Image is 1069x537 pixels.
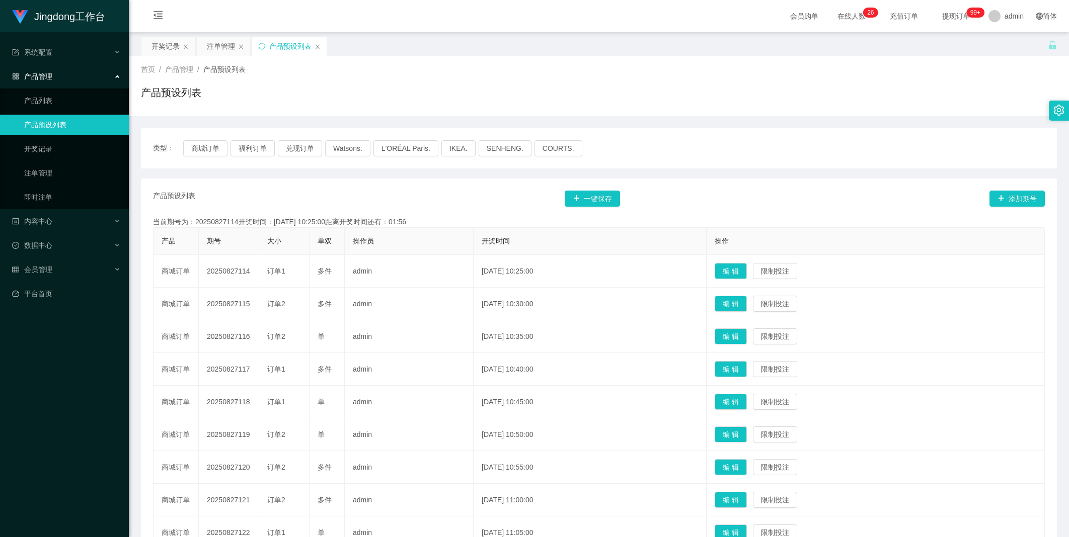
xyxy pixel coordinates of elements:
[753,263,797,279] button: 限制投注
[154,484,199,516] td: 商城订单
[715,263,747,279] button: 编 辑
[715,459,747,475] button: 编 辑
[753,328,797,344] button: 限制投注
[24,139,121,159] a: 开奖记录
[753,426,797,442] button: 限制投注
[12,12,105,20] a: Jingdong工作台
[154,418,199,451] td: 商城订单
[565,191,620,207] button: 图标: plus一键保存
[534,140,582,156] button: COURTS.
[867,8,871,18] p: 2
[141,1,175,33] i: 图标: menu-fold
[318,528,325,536] span: 单
[267,430,285,438] span: 订单2
[183,44,189,50] i: 图标: close
[885,13,923,20] span: 充值订单
[318,267,332,275] span: 多件
[345,451,474,484] td: admin
[153,140,183,156] span: 类型：
[871,8,874,18] p: 6
[154,386,199,418] td: 商城订单
[474,320,707,353] td: [DATE] 10:35:00
[141,65,155,73] span: 首页
[267,300,285,308] span: 订单2
[345,386,474,418] td: admin
[199,386,259,418] td: 20250827118
[199,288,259,320] td: 20250827115
[199,353,259,386] td: 20250827117
[199,451,259,484] td: 20250827120
[12,48,52,56] span: 系统配置
[474,451,707,484] td: [DATE] 10:55:00
[197,65,199,73] span: /
[753,361,797,377] button: 限制投注
[199,320,259,353] td: 20250827116
[318,365,332,373] span: 多件
[12,49,19,56] i: 图标: form
[832,13,871,20] span: 在线人数
[753,394,797,410] button: 限制投注
[154,288,199,320] td: 商城订单
[345,418,474,451] td: admin
[715,237,729,245] span: 操作
[12,10,28,24] img: logo.9652507e.png
[715,328,747,344] button: 编 辑
[715,394,747,410] button: 编 辑
[203,65,246,73] span: 产品预设列表
[12,218,19,225] i: 图标: profile
[207,37,235,56] div: 注单管理
[474,353,707,386] td: [DATE] 10:40:00
[267,398,285,406] span: 订单1
[1053,105,1064,116] i: 图标: setting
[207,237,221,245] span: 期号
[474,255,707,288] td: [DATE] 10:25:00
[715,361,747,377] button: 编 辑
[345,484,474,516] td: admin
[318,463,332,471] span: 多件
[141,85,201,100] h1: 产品预设列表
[154,451,199,484] td: 商城订单
[258,43,265,50] i: 图标: sync
[482,237,510,245] span: 开奖时间
[318,332,325,340] span: 单
[12,217,52,225] span: 内容中心
[154,320,199,353] td: 商城订单
[278,140,322,156] button: 兑现订单
[937,13,975,20] span: 提现订单
[12,284,121,304] a: 图标: dashboard平台首页
[318,300,332,308] span: 多件
[1048,41,1057,50] i: 图标: unlock
[715,492,747,508] button: 编 辑
[345,288,474,320] td: admin
[318,496,332,504] span: 多件
[353,237,374,245] span: 操作员
[753,459,797,475] button: 限制投注
[231,140,275,156] button: 福利订单
[318,237,332,245] span: 单双
[479,140,531,156] button: SENHENG.
[238,44,244,50] i: 图标: close
[153,191,195,207] span: 产品预设列表
[154,353,199,386] td: 商城订单
[373,140,438,156] button: L'ORÉAL Paris.
[441,140,476,156] button: IKEA.
[199,484,259,516] td: 20250827121
[183,140,227,156] button: 商城订单
[267,332,285,340] span: 订单2
[12,72,52,80] span: 产品管理
[267,237,281,245] span: 大小
[269,37,312,56] div: 产品预设列表
[753,296,797,312] button: 限制投注
[12,241,52,249] span: 数据中心
[345,353,474,386] td: admin
[162,237,176,245] span: 产品
[24,115,121,135] a: 产品预设列表
[12,73,19,80] i: 图标: appstore-o
[199,255,259,288] td: 20250827114
[315,44,321,50] i: 图标: close
[474,288,707,320] td: [DATE] 10:30:00
[159,65,161,73] span: /
[153,217,1045,227] div: 当前期号为：20250827114开奖时间：[DATE] 10:25:00距离开奖时间还有：01:56
[318,398,325,406] span: 单
[267,528,285,536] span: 订单1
